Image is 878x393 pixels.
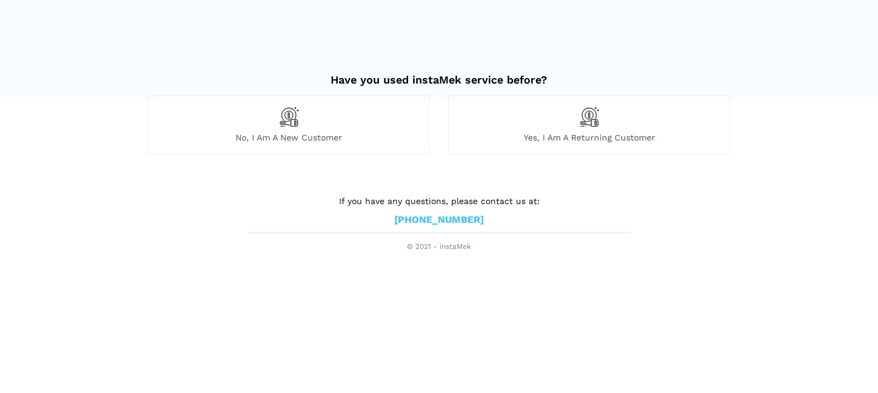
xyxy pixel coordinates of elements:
p: If you have any questions, please contact us at: [248,194,630,208]
span: Yes, I am a returning customer [449,132,730,143]
span: No, I am a new customer [148,132,429,143]
a: [PHONE_NUMBER] [394,214,484,226]
span: © 2021 - instaMek [248,242,630,252]
h2: Have you used instaMek service before? [148,61,730,87]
